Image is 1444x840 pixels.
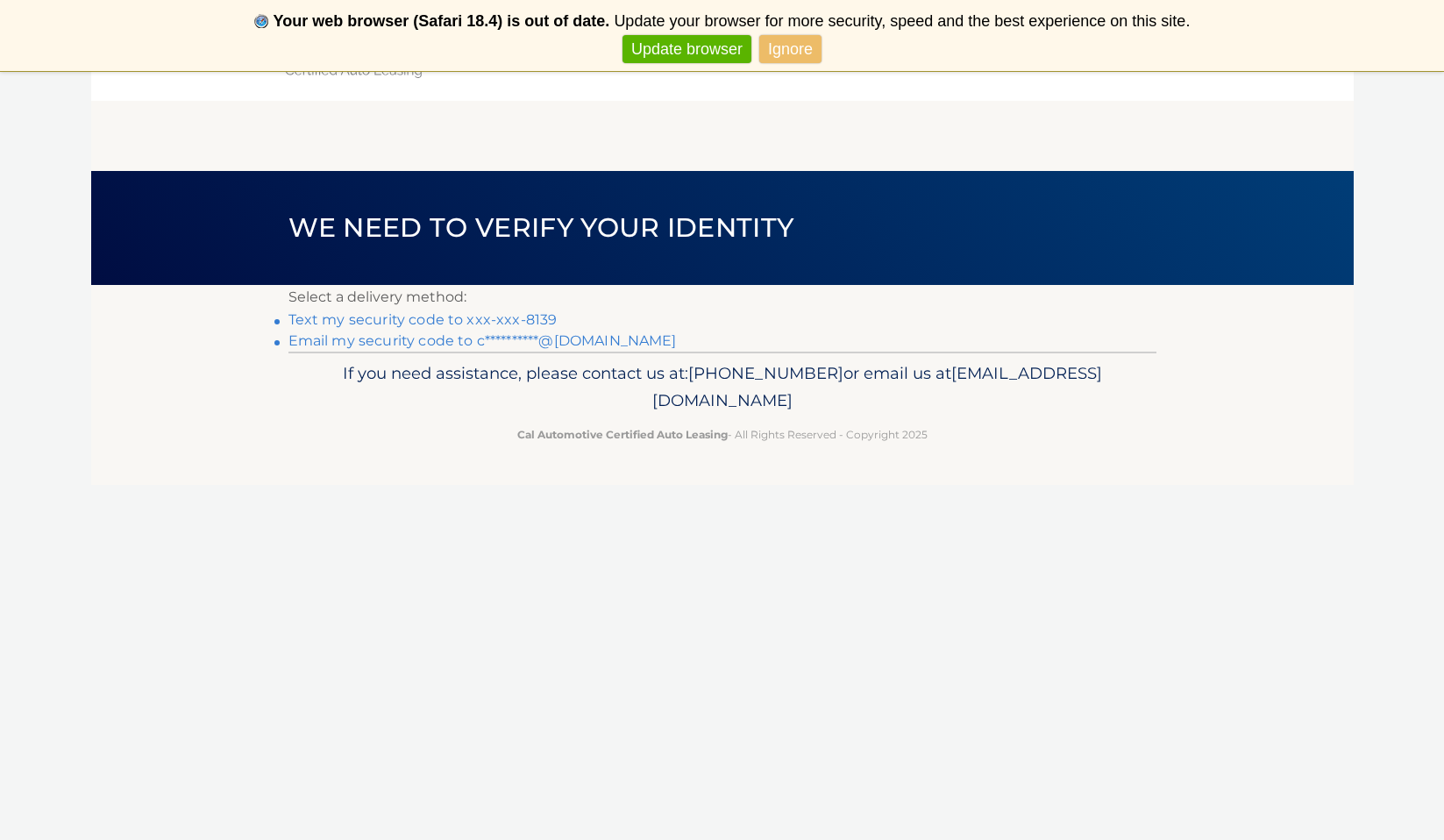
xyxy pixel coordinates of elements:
[274,12,610,30] b: Your web browser (Safari 18.4) is out of date.
[300,359,1145,416] p: If you need assistance, please contact us at: or email us at
[622,35,751,64] a: Update browser
[517,428,728,441] strong: Cal Automotive Certified Auto Leasing
[614,12,1190,30] span: Update your browser for more security, speed and the best experience on this site.
[300,425,1145,444] p: - All Rights Reserved - Copyright 2025
[288,311,558,328] a: Text my security code to xxx-xxx-8139
[688,363,843,383] span: [PHONE_NUMBER]
[288,332,677,349] a: Email my security code to c**********@[DOMAIN_NAME]
[288,285,1156,310] p: Select a delivery method:
[288,211,794,244] span: We need to verify your identity
[759,35,822,64] a: Ignore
